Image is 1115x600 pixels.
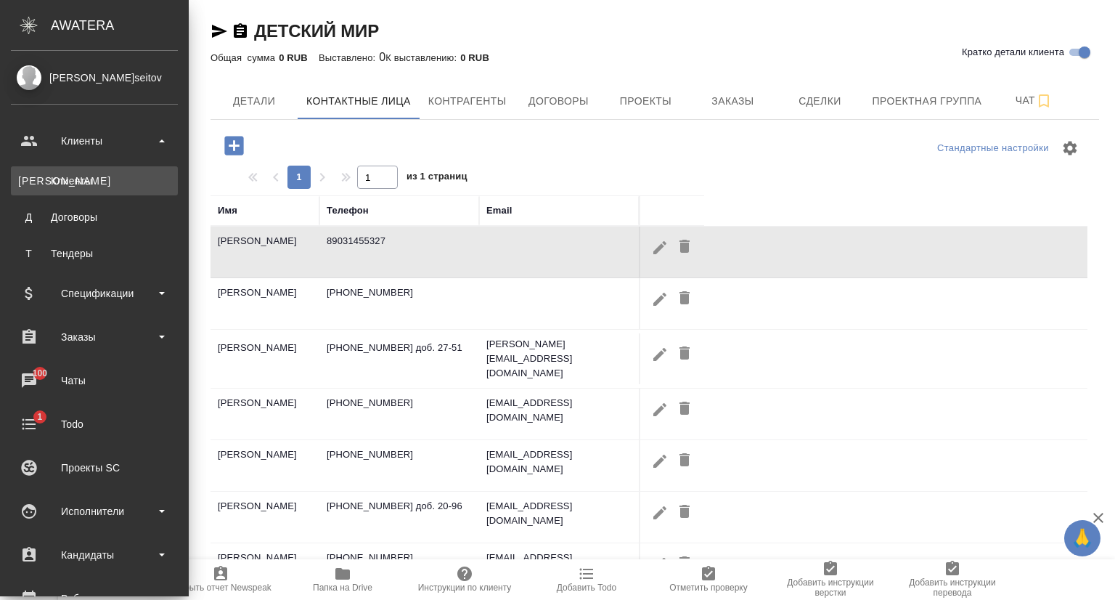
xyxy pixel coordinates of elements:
[407,168,467,189] span: из 1 страниц
[211,543,319,594] td: [PERSON_NAME]
[306,92,411,110] span: Контактные лица
[672,285,697,312] button: Удалить
[11,413,178,435] div: Todo
[11,326,178,348] div: Заказы
[319,227,479,277] td: 89031455327
[51,11,189,40] div: AWATERA
[418,583,512,593] span: Инструкции по клиенту
[211,278,319,329] td: [PERSON_NAME]
[319,543,479,594] td: [PHONE_NUMBER], [PHONE_NUMBER] доб. 21-00
[319,278,479,329] td: [PHONE_NUMBER]
[523,92,593,110] span: Договоры
[962,45,1064,60] span: Кратко детали клиента
[404,559,526,600] button: Инструкции по клиенту
[11,500,178,522] div: Исполнители
[486,203,512,218] div: Email
[327,203,369,218] div: Телефон
[769,559,891,600] button: Добавить инструкции верстки
[18,174,171,188] div: Клиенты
[211,49,1099,66] div: 0
[479,492,639,543] td: [EMAIL_ADDRESS][DOMAIN_NAME]
[232,23,249,40] button: Скопировать ссылку
[4,450,185,486] a: Проекты SC
[891,559,1013,600] button: Добавить инструкции перевода
[526,559,648,600] button: Добавить Todo
[11,457,178,479] div: Проекты SC
[11,130,178,152] div: Клиенты
[211,23,228,40] button: Скопировать ссылку для ЯМессенджера
[1070,523,1095,554] span: 🙏
[211,227,319,277] td: [PERSON_NAME]
[785,92,854,110] span: Сделки
[319,389,479,439] td: [PHONE_NUMBER]
[160,559,282,600] button: Открыть отчет Newspeak
[428,92,507,110] span: Контрагенты
[282,559,404,600] button: Папка на Drive
[698,92,767,110] span: Заказы
[672,447,697,474] button: Удалить
[218,203,237,218] div: Имя
[211,440,319,491] td: [PERSON_NAME]
[934,137,1053,160] div: split button
[648,396,672,423] button: Редактировать
[648,447,672,474] button: Редактировать
[319,440,479,491] td: [PHONE_NUMBER]
[1053,131,1087,166] span: Настроить таблицу
[648,341,672,368] button: Редактировать
[11,203,178,232] a: ДДоговоры
[672,396,697,423] button: Удалить
[479,440,639,491] td: [EMAIL_ADDRESS][DOMAIN_NAME]
[28,410,51,424] span: 1
[11,239,178,268] a: ТТендеры
[460,52,500,63] p: 0 RUB
[385,52,460,63] p: К выставлению:
[18,210,171,224] div: Договоры
[672,499,697,526] button: Удалить
[648,285,672,312] button: Редактировать
[479,330,639,388] td: [PERSON_NAME][EMAIL_ADDRESS][DOMAIN_NAME]
[219,92,289,110] span: Детали
[557,583,616,593] span: Добавить Todo
[279,52,319,63] p: 0 RUB
[648,499,672,526] button: Редактировать
[648,559,769,600] button: Отметить проверку
[648,551,672,577] button: Редактировать
[313,583,372,593] span: Папка на Drive
[4,406,185,442] a: 1Todo
[11,70,178,86] div: [PERSON_NAME]seitov
[214,131,254,161] button: Добавить контактное лицо
[211,52,279,63] p: Общая сумма
[24,366,57,381] span: 100
[211,333,319,384] td: [PERSON_NAME]
[11,544,178,566] div: Кандидаты
[669,583,747,593] span: Отметить проверку
[672,551,697,577] button: Удалить
[211,389,319,439] td: [PERSON_NAME]
[170,583,271,593] span: Открыть отчет Newspeak
[479,543,639,594] td: [EMAIL_ADDRESS][DOMAIN_NAME]
[872,92,981,110] span: Проектная группа
[778,577,883,598] span: Добавить инструкции верстки
[211,492,319,543] td: [PERSON_NAME]
[4,362,185,399] a: 100Чаты
[648,234,672,261] button: Редактировать
[254,21,379,41] a: ДЕТСКИЙ МИР
[1064,520,1100,556] button: 🙏
[11,283,178,304] div: Спецификации
[900,577,1005,598] span: Добавить инструкции перевода
[672,341,697,368] button: Удалить
[1035,92,1053,110] svg: Подписаться
[319,333,479,384] td: [PHONE_NUMBER] доб. 27-51
[319,492,479,543] td: [PHONE_NUMBER] доб. 20-96
[610,92,680,110] span: Проекты
[319,52,379,63] p: Выставлено:
[999,92,1069,110] span: Чат
[11,370,178,392] div: Чаты
[11,166,178,195] a: [PERSON_NAME]Клиенты
[18,246,171,261] div: Тендеры
[479,389,639,439] td: [EMAIL_ADDRESS][DOMAIN_NAME]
